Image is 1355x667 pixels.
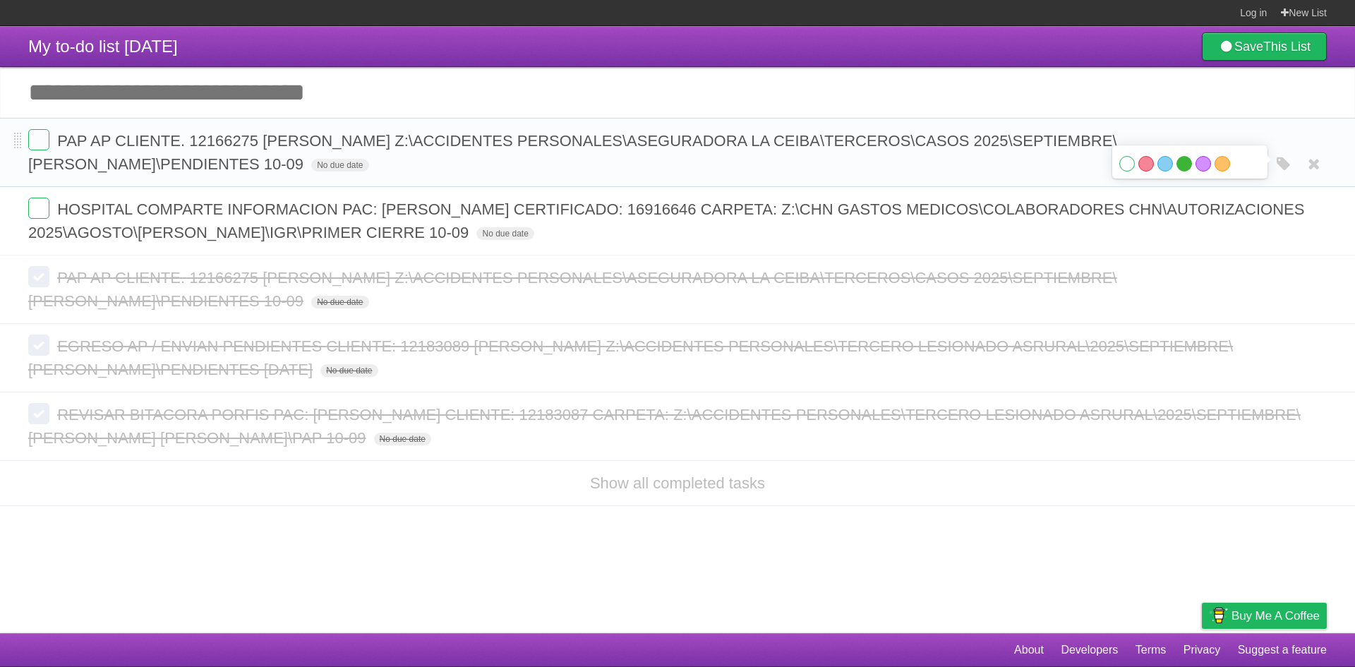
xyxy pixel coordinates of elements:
[28,200,1304,241] span: HOSPITAL COMPARTE INFORMACION PAC: [PERSON_NAME] CERTIFICADO: 16916646 CARPETA: Z:\CHN GASTOS MED...
[1138,156,1154,172] label: Red
[1263,40,1311,54] b: This List
[1202,603,1327,629] a: Buy me a coffee
[1119,156,1135,172] label: White
[28,198,49,219] label: Done
[320,364,378,377] span: No due date
[28,129,49,150] label: Done
[1184,637,1220,663] a: Privacy
[28,406,1301,447] span: REVISAR BITACORA PORFIS PAC: [PERSON_NAME] CLIENTE: 12183087 CARPETA: Z:\ACCIDENTES PERSONALES\TE...
[1196,156,1211,172] label: Purple
[1238,637,1327,663] a: Suggest a feature
[311,159,368,172] span: No due date
[28,266,49,287] label: Done
[1231,603,1320,628] span: Buy me a coffee
[1157,156,1173,172] label: Blue
[476,227,534,240] span: No due date
[1136,637,1167,663] a: Terms
[1209,603,1228,627] img: Buy me a coffee
[311,296,368,308] span: No due date
[1215,156,1230,172] label: Orange
[28,403,49,424] label: Done
[374,433,431,445] span: No due date
[28,269,1117,310] span: PAP AP CLIENTE. 12166275 [PERSON_NAME] Z:\ACCIDENTES PERSONALES\ASEGURADORA LA CEIBA\TERCEROS\CAS...
[1061,637,1118,663] a: Developers
[590,474,765,492] a: Show all completed tasks
[1014,637,1044,663] a: About
[1176,156,1192,172] label: Green
[28,132,1117,173] span: PAP AP CLIENTE. 12166275 [PERSON_NAME] Z:\ACCIDENTES PERSONALES\ASEGURADORA LA CEIBA\TERCEROS\CAS...
[28,37,178,56] span: My to-do list [DATE]
[1202,32,1327,61] a: SaveThis List
[28,335,49,356] label: Done
[28,337,1233,378] span: EGRESO AP / ENVIAN PENDIENTES CLIENTE: 12183089 [PERSON_NAME] Z:\ACCIDENTES PERSONALES\TERCERO LE...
